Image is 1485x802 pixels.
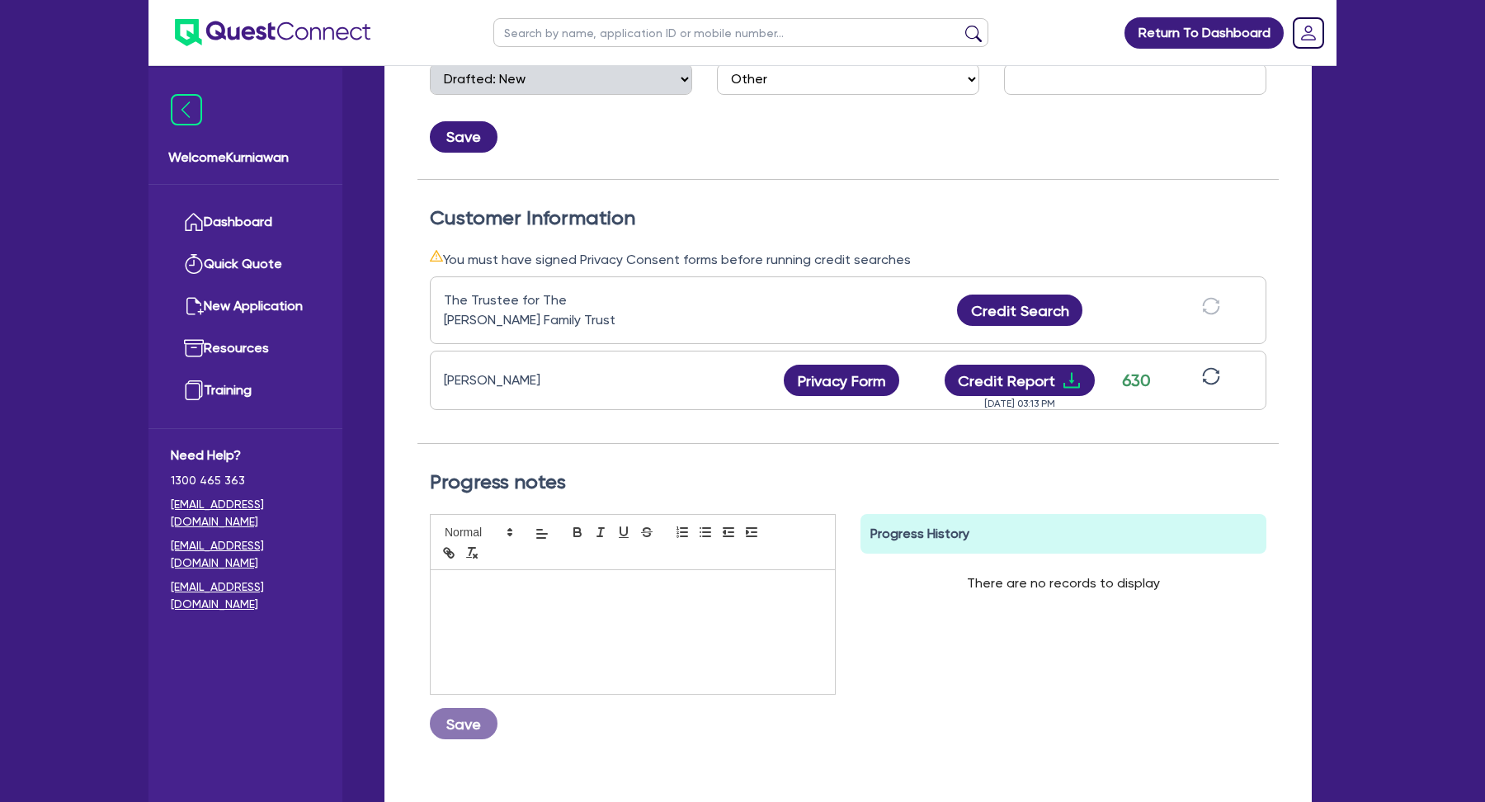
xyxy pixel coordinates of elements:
[444,290,650,330] div: The Trustee for The [PERSON_NAME] Family Trust
[184,254,204,274] img: quick-quote
[168,148,323,167] span: Welcome Kurniawan
[184,380,204,400] img: training
[184,296,204,316] img: new-application
[1287,12,1330,54] a: Dropdown toggle
[430,249,1266,270] div: You must have signed Privacy Consent forms before running credit searches
[444,370,650,390] div: [PERSON_NAME]
[184,338,204,358] img: resources
[175,19,370,46] img: quest-connect-logo-blue
[1197,296,1225,325] button: sync
[430,206,1266,230] h2: Customer Information
[171,496,320,531] a: [EMAIL_ADDRESS][DOMAIN_NAME]
[430,708,497,739] button: Save
[171,201,320,243] a: Dashboard
[860,514,1266,554] div: Progress History
[171,285,320,328] a: New Application
[1202,297,1220,315] span: sync
[171,537,320,572] a: [EMAIL_ADDRESS][DOMAIN_NAME]
[171,94,202,125] img: icon-menu-close
[171,578,320,613] a: [EMAIL_ADDRESS][DOMAIN_NAME]
[1202,367,1220,385] span: sync
[945,365,1096,396] button: Credit Reportdownload
[493,18,988,47] input: Search by name, application ID or mobile number...
[171,446,320,465] span: Need Help?
[1197,366,1225,395] button: sync
[784,365,899,396] button: Privacy Form
[947,554,1180,613] div: There are no records to display
[430,121,497,153] button: Save
[1124,17,1284,49] a: Return To Dashboard
[171,243,320,285] a: Quick Quote
[171,472,320,489] span: 1300 465 363
[957,295,1082,326] button: Credit Search
[171,328,320,370] a: Resources
[430,470,1266,494] h2: Progress notes
[171,370,320,412] a: Training
[430,249,443,262] span: warning
[1062,370,1082,390] span: download
[1115,368,1157,393] div: 630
